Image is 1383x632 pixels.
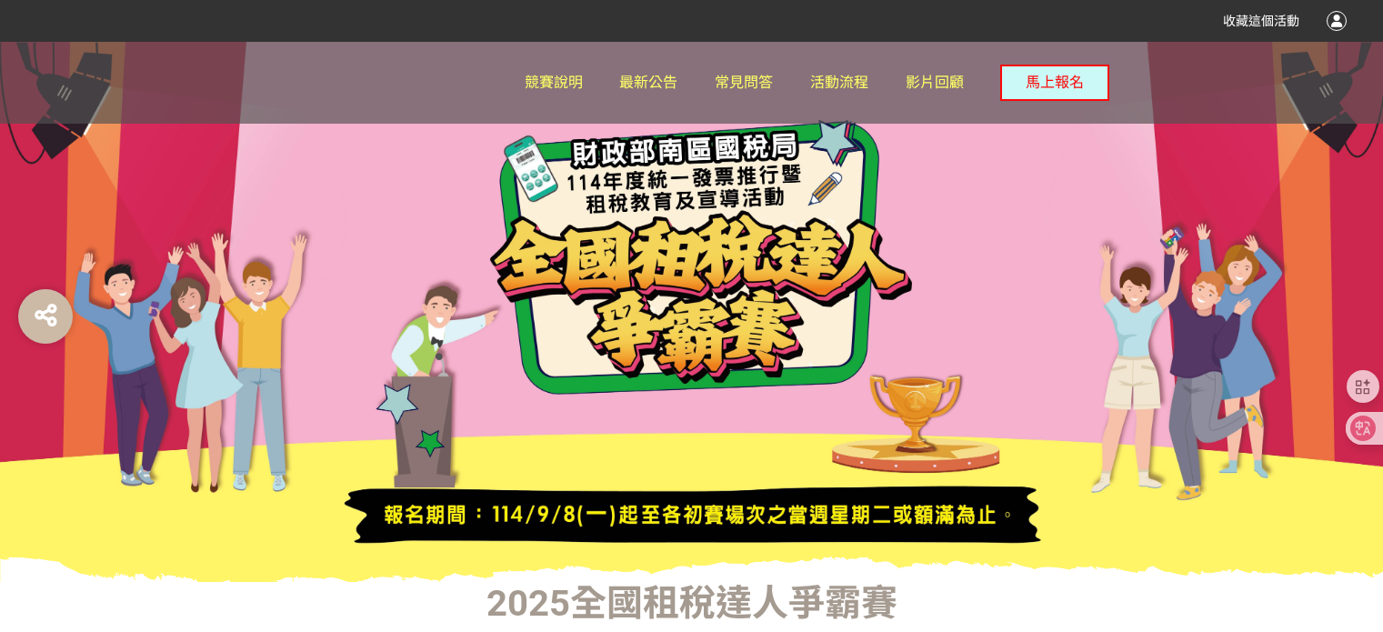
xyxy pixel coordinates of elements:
a: 影片回顧 [906,42,964,124]
button: 馬上報名 [1000,65,1109,101]
span: 收藏這個活動 [1223,14,1299,28]
a: 最新公告 [619,42,677,124]
a: 競賽說明 [525,42,583,124]
span: 常見問答 [715,74,773,91]
h1: 2025全國租稅達人爭霸賽 [237,582,1147,626]
a: 常見問答 [715,42,773,124]
span: 競賽說明 [525,74,583,91]
span: 馬上報名 [1026,74,1084,91]
span: 活動流程 [810,74,868,91]
span: 影片回顧 [906,74,964,91]
span: 最新公告 [619,74,677,91]
a: 活動流程 [810,42,868,124]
